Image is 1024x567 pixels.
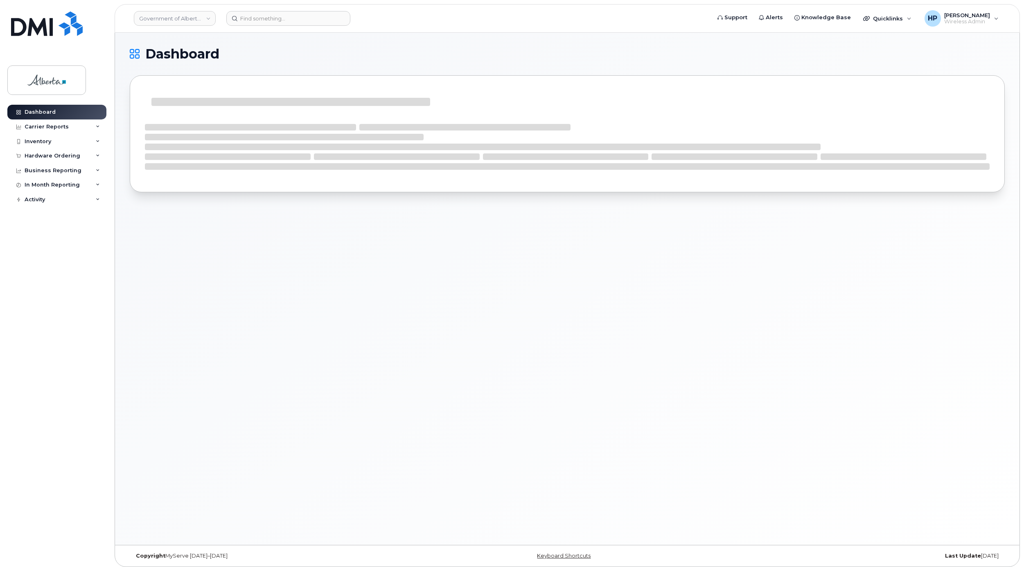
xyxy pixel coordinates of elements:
div: MyServe [DATE]–[DATE] [130,553,422,559]
strong: Last Update [945,553,981,559]
span: Dashboard [145,48,219,60]
a: Keyboard Shortcuts [537,553,591,559]
strong: Copyright [136,553,165,559]
div: [DATE] [713,553,1005,559]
